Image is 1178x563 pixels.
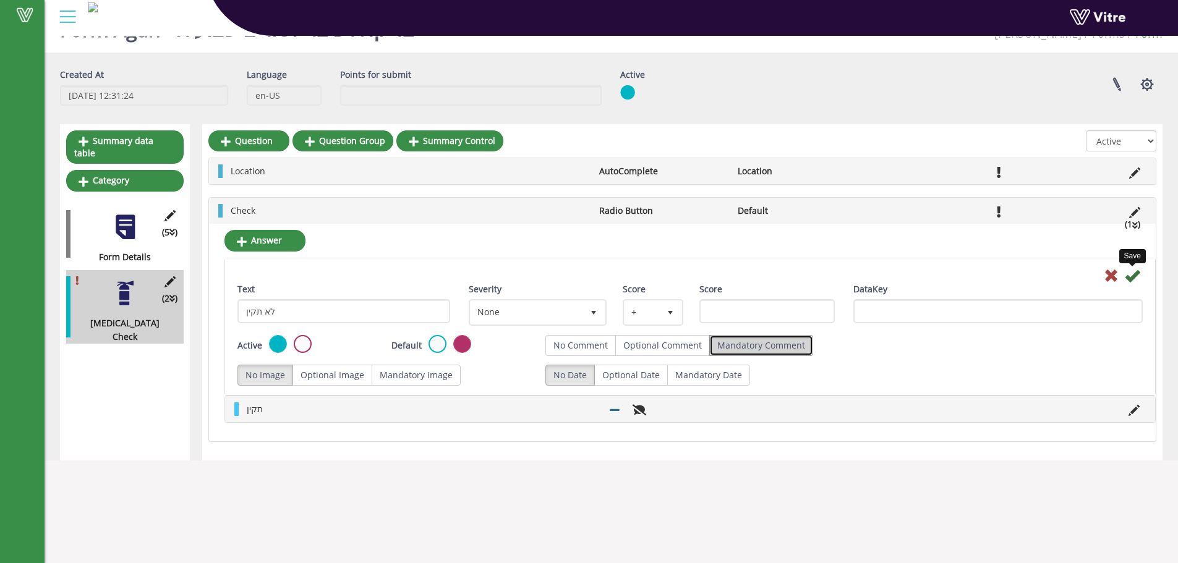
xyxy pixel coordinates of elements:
[396,130,503,151] a: Summary Control
[237,339,262,352] label: Active
[545,335,616,356] label: No Comment
[709,335,813,356] label: Mandatory Comment
[237,282,255,296] label: Text
[66,170,184,191] a: Category
[391,339,422,352] label: Default
[732,164,870,178] li: Location
[88,2,98,12] img: a5b1377f-0224-4781-a1bb-d04eb42a2f7a.jpg
[224,230,305,251] a: Answer
[545,365,595,386] label: No Date
[667,365,750,386] label: Mandatory Date
[471,301,583,323] span: None
[625,301,660,323] span: +
[615,335,710,356] label: Optional Comment
[231,165,265,177] span: Location
[593,164,732,178] li: AutoComplete
[60,68,104,82] label: Created At
[231,205,255,216] span: Check
[292,365,372,386] label: Optional Image
[732,204,870,218] li: Default
[620,85,635,100] img: yes
[469,282,502,296] label: Severity
[162,226,177,239] span: (5 )
[699,282,722,296] label: Score
[583,301,605,323] span: select
[594,365,668,386] label: Optional Date
[66,316,174,344] div: [MEDICAL_DATA] Check
[237,365,293,386] label: No Image
[593,204,732,218] li: Radio Button
[1119,218,1146,231] li: (1 )
[66,250,174,264] div: Form Details
[853,282,887,296] label: DataKey
[659,301,681,323] span: select
[340,68,411,82] label: Points for submit
[66,130,184,164] a: Summary data table
[247,68,287,82] label: Language
[372,365,461,386] label: Mandatory Image
[247,403,263,415] span: תקין
[620,68,645,82] label: Active
[162,292,177,305] span: (2 )
[623,282,646,296] label: Score
[1119,249,1146,263] div: Save
[292,130,393,151] a: Question Group
[208,130,289,151] a: Question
